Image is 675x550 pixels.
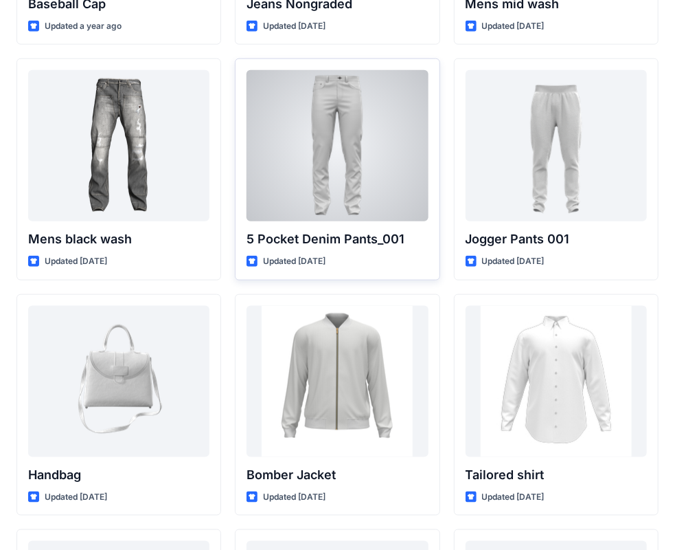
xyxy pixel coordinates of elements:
a: Mens black wash [28,70,209,221]
p: Jogger Pants 001 [466,230,647,249]
p: Updated [DATE] [45,254,107,269]
p: Updated [DATE] [263,254,325,269]
p: Handbag [28,465,209,485]
p: Mens black wash [28,230,209,249]
a: 5 Pocket Denim Pants_001 [247,70,428,221]
p: Bomber Jacket [247,465,428,485]
a: Tailored shirt [466,306,647,457]
p: Updated a year ago [45,19,122,34]
p: Updated [DATE] [482,490,545,505]
p: Tailored shirt [466,465,647,485]
p: Updated [DATE] [263,19,325,34]
a: Bomber Jacket [247,306,428,457]
a: Handbag [28,306,209,457]
p: Updated [DATE] [263,490,325,505]
p: Updated [DATE] [45,490,107,505]
p: 5 Pocket Denim Pants_001 [247,230,428,249]
p: Updated [DATE] [482,254,545,269]
p: Updated [DATE] [482,19,545,34]
a: Jogger Pants 001 [466,70,647,221]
